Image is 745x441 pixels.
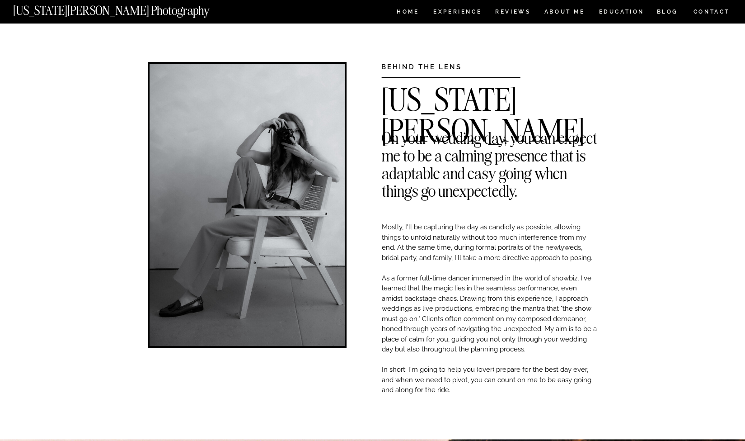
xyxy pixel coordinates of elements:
a: EDUCATION [598,9,645,17]
h2: [US_STATE][PERSON_NAME] [381,85,598,98]
a: [US_STATE][PERSON_NAME] Photography [13,5,240,12]
a: ABOUT ME [544,9,585,17]
a: CONTACT [693,7,730,17]
a: Experience [433,9,481,17]
a: REVIEWS [495,9,529,17]
a: HOME [395,9,421,17]
h2: On your wedding day, you can expect me to be a calming presence that is adaptable and easy going ... [382,129,598,142]
a: BLOG [656,9,678,17]
h3: BEHIND THE LENS [381,62,492,69]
